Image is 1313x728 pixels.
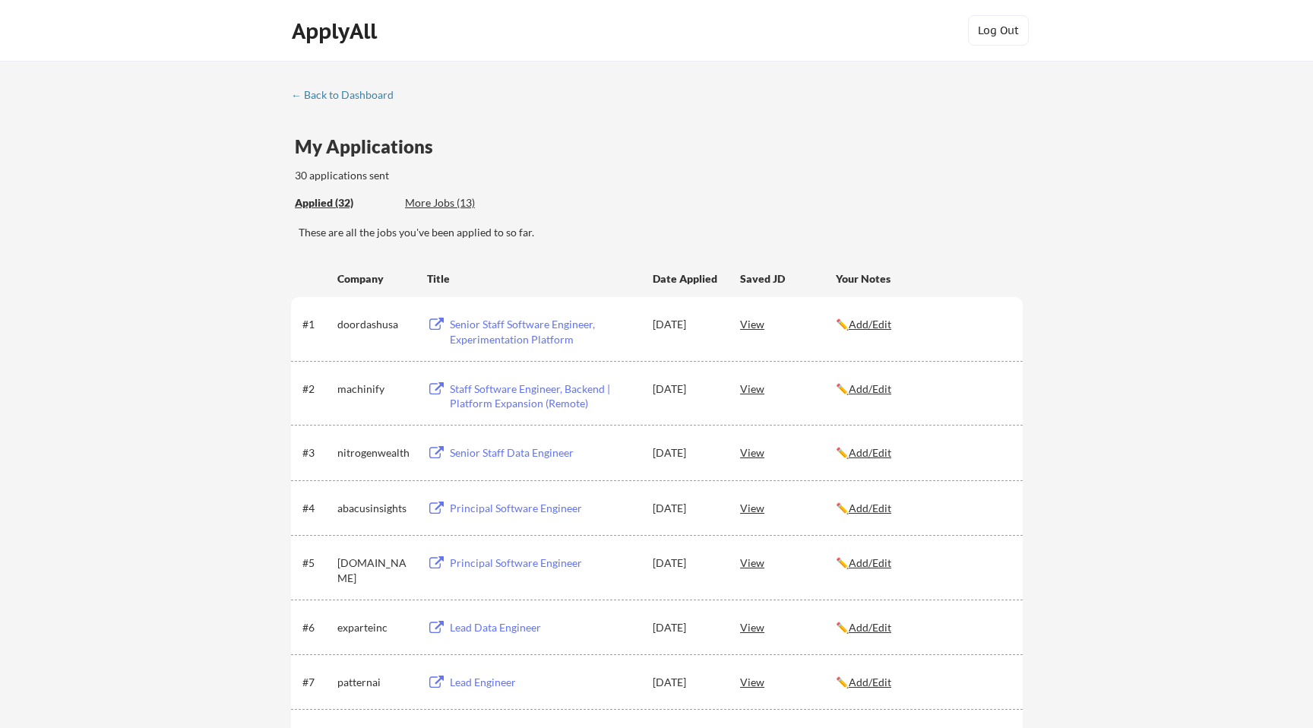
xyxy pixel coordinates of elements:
[450,555,638,571] div: Principal Software Engineer
[337,317,413,332] div: doordashusa
[405,195,517,210] div: More Jobs (13)
[291,89,405,104] a: ← Back to Dashboard
[337,501,413,516] div: abacusinsights
[295,168,589,183] div: 30 applications sent
[295,195,394,210] div: Applied (32)
[337,675,413,690] div: patternai
[740,494,836,521] div: View
[653,620,720,635] div: [DATE]
[450,317,638,347] div: Senior Staff Software Engineer, Experimentation Platform
[740,310,836,337] div: View
[740,438,836,466] div: View
[836,381,1009,397] div: ✏️
[337,271,413,286] div: Company
[295,138,445,156] div: My Applications
[836,445,1009,461] div: ✏️
[427,271,638,286] div: Title
[849,382,891,395] u: Add/Edit
[450,445,638,461] div: Senior Staff Data Engineer
[653,445,720,461] div: [DATE]
[653,317,720,332] div: [DATE]
[849,676,891,688] u: Add/Edit
[450,501,638,516] div: Principal Software Engineer
[836,555,1009,571] div: ✏️
[292,18,381,44] div: ApplyAll
[450,675,638,690] div: Lead Engineer
[302,620,332,635] div: #6
[302,501,332,516] div: #4
[740,668,836,695] div: View
[653,271,720,286] div: Date Applied
[302,445,332,461] div: #3
[295,195,394,211] div: These are all the jobs you've been applied to so far.
[836,501,1009,516] div: ✏️
[337,445,413,461] div: nitrogenwealth
[302,675,332,690] div: #7
[653,501,720,516] div: [DATE]
[849,502,891,514] u: Add/Edit
[337,381,413,397] div: machinify
[299,225,1023,240] div: These are all the jobs you've been applied to so far.
[836,675,1009,690] div: ✏️
[291,90,405,100] div: ← Back to Dashboard
[968,15,1029,46] button: Log Out
[653,555,720,571] div: [DATE]
[302,317,332,332] div: #1
[849,556,891,569] u: Add/Edit
[450,620,638,635] div: Lead Data Engineer
[849,446,891,459] u: Add/Edit
[740,549,836,576] div: View
[836,317,1009,332] div: ✏️
[740,613,836,641] div: View
[653,675,720,690] div: [DATE]
[836,271,1009,286] div: Your Notes
[740,375,836,402] div: View
[849,318,891,331] u: Add/Edit
[653,381,720,397] div: [DATE]
[337,555,413,585] div: [DOMAIN_NAME]
[849,621,891,634] u: Add/Edit
[836,620,1009,635] div: ✏️
[405,195,517,211] div: These are job applications we think you'd be a good fit for, but couldn't apply you to automatica...
[302,555,332,571] div: #5
[302,381,332,397] div: #2
[740,264,836,292] div: Saved JD
[337,620,413,635] div: exparteinc
[450,381,638,411] div: Staff Software Engineer, Backend | Platform Expansion (Remote)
